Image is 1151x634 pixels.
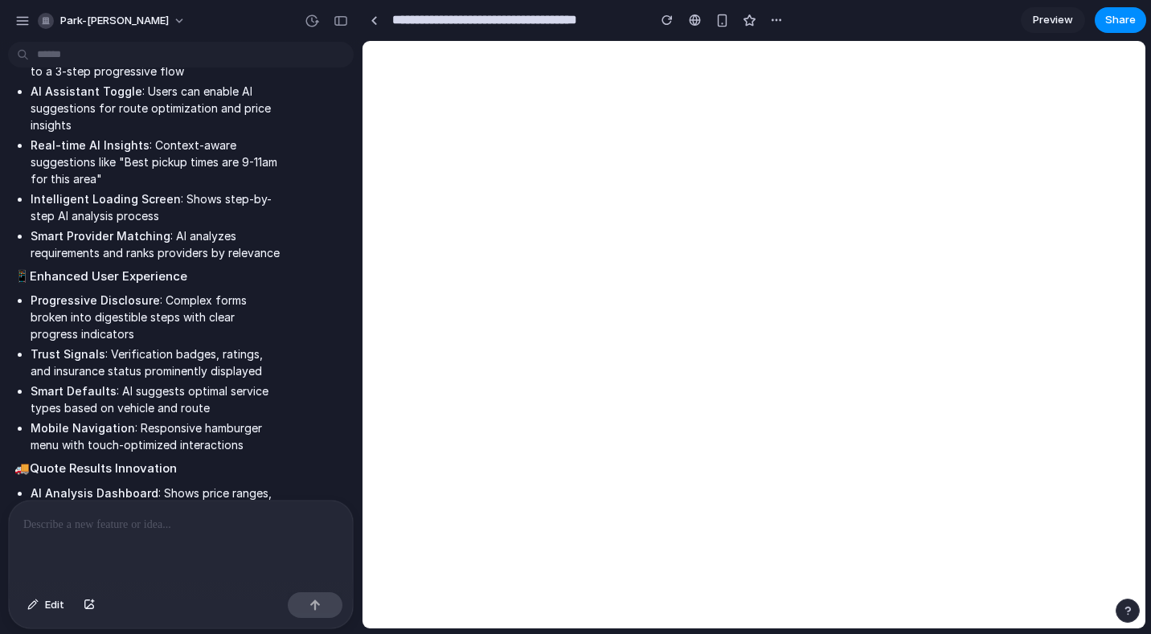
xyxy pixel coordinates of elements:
[31,227,283,261] li: : AI analyzes requirements and ranks providers by relevance
[30,460,177,476] strong: Quote Results Innovation
[31,229,170,243] strong: Smart Provider Matching
[31,190,283,224] li: : Shows step-by-step AI analysis process
[1105,12,1136,28] span: Share
[60,13,169,29] span: park-[PERSON_NAME]
[14,460,283,478] h2: 🚚
[14,268,283,286] h2: 📱
[30,268,187,284] strong: Enhanced User Experience
[31,347,105,361] strong: Trust Signals
[31,346,283,379] li: : Verification badges, ratings, and insurance status prominently displayed
[31,419,283,453] li: : Responsive hamburger menu with touch-optimized interactions
[31,486,158,500] strong: AI Analysis Dashboard
[31,138,150,152] strong: Real-time AI Insights
[31,421,135,435] strong: Mobile Navigation
[31,8,194,34] button: park-[PERSON_NAME]
[19,592,72,618] button: Edit
[1033,12,1073,28] span: Preview
[31,137,283,187] li: : Context-aware suggestions like "Best pickup times are 9-11am for this area"
[31,84,142,98] strong: AI Assistant Toggle
[1021,7,1085,33] a: Preview
[31,292,283,342] li: : Complex forms broken into digestible steps with clear progress indicators
[31,382,283,416] li: : AI suggests optimal service types based on vehicle and route
[31,485,283,518] li: : Shows price ranges, transit times, and match scores
[31,293,160,307] strong: Progressive Disclosure
[31,83,283,133] li: : Users can enable AI suggestions for route optimization and price insights
[1095,7,1146,33] button: Share
[31,192,181,206] strong: Intelligent Loading Screen
[31,384,117,398] strong: Smart Defaults
[45,597,64,613] span: Edit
